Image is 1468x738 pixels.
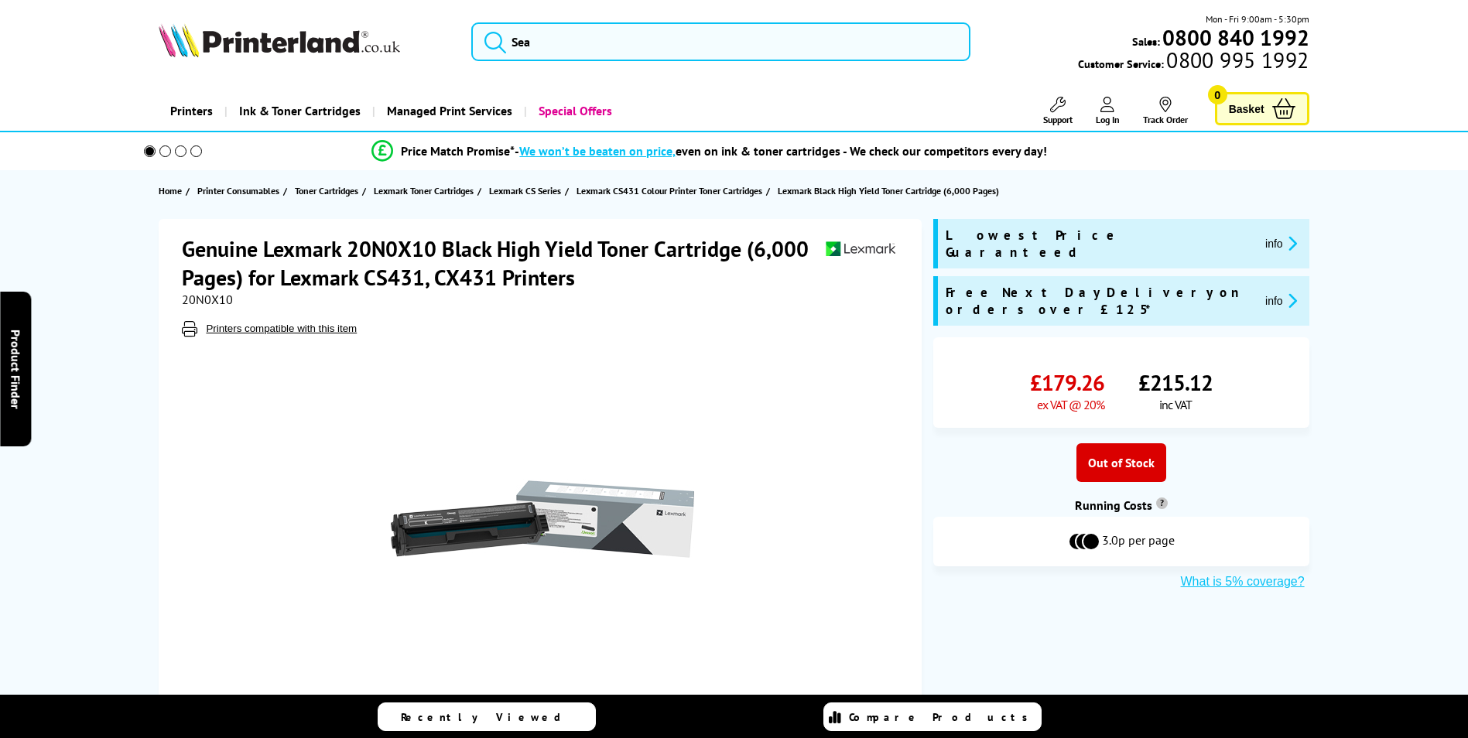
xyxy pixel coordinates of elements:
[1096,97,1120,125] a: Log In
[374,183,474,199] span: Lexmark Toner Cartridges
[159,183,186,199] a: Home
[159,91,224,131] a: Printers
[391,367,694,671] img: Lexmark 20N0X10 Black High Yield Toner Cartridge (6,000 Pages)
[1078,53,1309,71] span: Customer Service:
[182,234,825,292] h1: Genuine Lexmark 20N0X10 Black High Yield Toner Cartridge (6,000 Pages) for Lexmark CS431, CX431 P...
[489,183,565,199] a: Lexmark CS Series
[197,183,283,199] a: Printer Consumables
[825,234,896,263] img: Lexmark
[515,143,1047,159] div: - even on ink & toner cartridges - We check our competitors every day!
[1159,397,1192,412] span: inc VAT
[401,143,515,159] span: Price Match Promise*
[224,91,372,131] a: Ink & Toner Cartridges
[1102,532,1175,551] span: 3.0p per page
[1156,497,1168,509] sup: Cost per page
[1229,98,1264,119] span: Basket
[489,183,561,199] span: Lexmark CS Series
[239,91,361,131] span: Ink & Toner Cartridges
[1138,368,1213,397] span: £215.12
[1076,443,1166,482] div: Out of Stock
[8,330,23,409] span: Product Finder
[1215,92,1309,125] a: Basket 0
[933,497,1309,513] div: Running Costs
[197,183,279,199] span: Printer Consumables
[1030,368,1104,397] span: £179.26
[374,183,477,199] a: Lexmark Toner Cartridges
[182,292,233,307] span: 20N0X10
[1164,53,1309,67] span: 0800 995 1992
[1162,23,1309,52] b: 0800 840 1992
[295,183,362,199] a: Toner Cartridges
[372,91,524,131] a: Managed Print Services
[1176,574,1309,589] button: What is 5% coverage?
[401,710,577,724] span: Recently Viewed
[946,227,1253,261] span: Lowest Price Guaranteed
[201,322,361,335] button: Printers compatible with this item
[123,138,1297,165] li: modal_Promise
[823,702,1042,731] a: Compare Products
[778,183,1003,199] a: Lexmark Black High Yield Toner Cartridge (6,000 Pages)
[471,22,970,61] input: Sea
[1043,97,1073,125] a: Support
[159,183,182,199] span: Home
[1206,12,1309,26] span: Mon - Fri 9:00am - 5:30pm
[778,183,999,199] span: Lexmark Black High Yield Toner Cartridge (6,000 Pages)
[577,183,766,199] a: Lexmark CS431 Colour Printer Toner Cartridges
[1261,234,1302,252] button: promo-description
[159,23,452,60] a: Printerland Logo
[1208,85,1227,104] span: 0
[849,710,1036,724] span: Compare Products
[1160,30,1309,45] a: 0800 840 1992
[1043,114,1073,125] span: Support
[1096,114,1120,125] span: Log In
[1132,34,1160,49] span: Sales:
[1261,292,1302,309] button: promo-description
[524,91,624,131] a: Special Offers
[159,23,400,57] img: Printerland Logo
[378,702,596,731] a: Recently Viewed
[577,183,762,199] span: Lexmark CS431 Colour Printer Toner Cartridges
[519,143,676,159] span: We won’t be beaten on price,
[946,284,1253,318] span: Free Next Day Delivery on orders over £125*
[1143,97,1188,125] a: Track Order
[1037,397,1104,412] span: ex VAT @ 20%
[295,183,358,199] span: Toner Cartridges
